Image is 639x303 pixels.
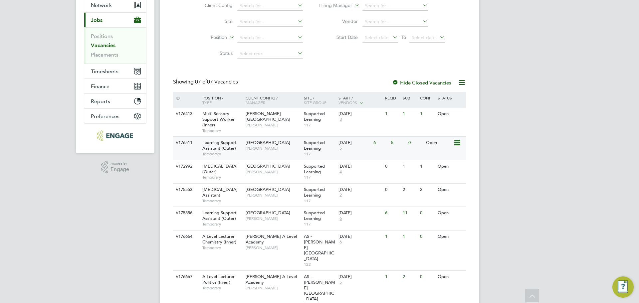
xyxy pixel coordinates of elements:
div: 0 [383,160,401,173]
span: A Level Lecturer Chemistry (Inner) [202,233,236,245]
span: Temporary [202,222,242,227]
button: Engage Resource Center [612,276,634,298]
div: Open [436,160,465,173]
span: [PERSON_NAME] [246,216,301,221]
span: [PERSON_NAME] A Level Academy [246,233,297,245]
span: Supported Learning [304,163,325,175]
div: [DATE] [338,274,382,280]
div: 2 [401,184,418,196]
span: [PERSON_NAME] [246,193,301,198]
div: 0 [383,184,401,196]
span: A Level Lecturer Politics (Inner) [202,274,235,285]
span: 3 [338,117,343,122]
span: [GEOGRAPHIC_DATA] [246,140,290,145]
span: Reports [91,98,110,104]
div: 0 [418,230,436,243]
input: Search for... [237,1,303,11]
span: Supported Learning [304,111,325,122]
div: Open [436,207,465,219]
div: [DATE] [338,234,382,239]
span: [PERSON_NAME] [246,146,301,151]
input: Select one [237,49,303,59]
label: Start Date [319,34,358,40]
input: Search for... [362,17,428,27]
span: [GEOGRAPHIC_DATA] [246,210,290,216]
label: Vendor [319,18,358,24]
span: 122 [304,262,335,267]
div: 1 [383,108,401,120]
span: AS - [PERSON_NAME][GEOGRAPHIC_DATA] [304,274,335,302]
span: 5 [338,280,343,285]
div: Sub [401,92,418,103]
div: [DATE] [338,111,382,117]
span: Supported Learning [304,210,325,221]
span: [PERSON_NAME] [246,245,301,250]
span: 117 [304,198,335,204]
div: V176511 [174,137,197,149]
input: Search for... [237,17,303,27]
span: Temporary [202,285,242,291]
div: Site / [302,92,337,108]
div: Client Config / [244,92,302,108]
span: Supported Learning [304,187,325,198]
span: 4 [338,169,343,175]
span: Site Group [304,100,326,105]
div: Reqd [383,92,401,103]
a: Placements [91,52,118,58]
a: Go to home page [84,130,146,141]
div: [DATE] [338,164,382,169]
span: [PERSON_NAME] A Level Academy [246,274,297,285]
span: 07 of [195,78,207,85]
div: Open [436,230,465,243]
div: Jobs [84,27,146,64]
div: 5 [389,137,407,149]
a: Powered byEngage [101,161,129,174]
span: Temporary [202,151,242,157]
span: Preferences [91,113,119,119]
span: Temporary [202,245,242,250]
div: [DATE] [338,187,382,193]
div: 2 [401,271,418,283]
span: 117 [304,222,335,227]
div: V172992 [174,160,197,173]
label: Client Config [194,2,233,8]
span: [MEDICAL_DATA] (Outer) [202,163,238,175]
div: Open [436,184,465,196]
div: 1 [383,271,401,283]
div: V175856 [174,207,197,219]
div: 1 [401,230,418,243]
span: Manager [246,100,265,105]
div: Open [436,271,465,283]
div: V175553 [174,184,197,196]
span: 117 [304,122,335,128]
div: 6 [372,137,389,149]
span: Engage [110,167,129,172]
button: Jobs [84,13,146,27]
span: 117 [304,175,335,180]
span: Select date [412,35,436,41]
label: Status [194,50,233,56]
div: 0 [418,207,436,219]
button: Preferences [84,109,146,123]
button: Timesheets [84,64,146,78]
span: [PERSON_NAME][GEOGRAPHIC_DATA] [246,111,290,122]
div: 1 [418,108,436,120]
div: 1 [401,160,418,173]
div: Conf [418,92,436,103]
span: [MEDICAL_DATA] Assistant [202,187,238,198]
span: Finance [91,83,109,89]
span: [PERSON_NAME] [246,169,301,175]
label: Hide Closed Vacancies [392,79,451,86]
label: Hiring Manager [314,2,352,9]
div: V176667 [174,271,197,283]
span: [GEOGRAPHIC_DATA] [246,163,290,169]
span: To [399,33,408,42]
span: Temporary [202,175,242,180]
button: Finance [84,79,146,93]
span: 5 [338,146,343,151]
input: Search for... [237,33,303,43]
span: Learning Support Assistant (Outer) [202,140,237,151]
span: 6 [338,216,343,222]
div: Start / [337,92,383,109]
div: 1 [401,108,418,120]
